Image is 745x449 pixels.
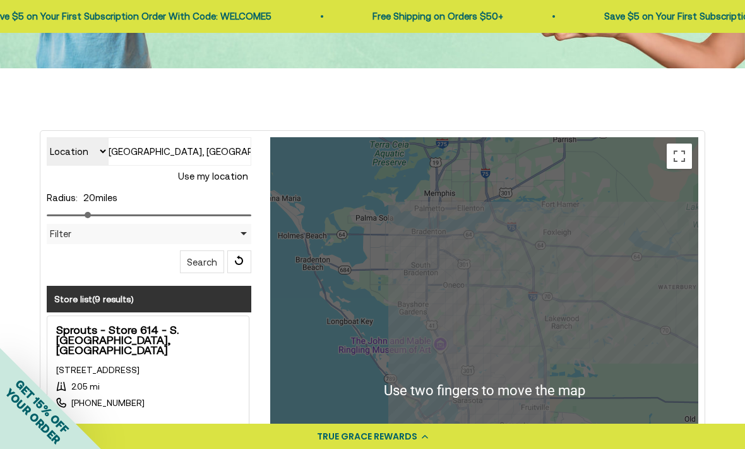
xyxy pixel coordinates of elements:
[47,224,251,244] div: Filter
[317,430,417,443] div: TRUE GRACE REWARDS
[227,250,251,273] span: Reset
[47,192,78,203] label: Radius:
[197,421,240,440] a: This link opens in a new tab.
[667,144,692,169] button: Toggle fullscreen view
[175,166,251,187] button: Use my location
[47,286,251,312] h3: Store list
[47,190,251,206] div: miles
[103,294,131,304] span: results
[13,377,71,436] span: GET 15% OFF
[180,250,224,273] button: Search
[71,398,145,408] a: [PHONE_NUMBER]
[83,192,95,203] span: 20
[56,325,240,355] strong: Sprouts - Store 614 - S. [GEOGRAPHIC_DATA], [GEOGRAPHIC_DATA]
[92,294,134,304] span: ( )
[3,386,63,446] span: YOUR ORDER
[95,294,100,304] span: 9
[368,11,499,22] a: Free Shipping on Orders $50+
[108,137,251,166] input: Type to search our stores
[56,381,240,391] div: 2.05 mi
[47,214,251,216] input: Radius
